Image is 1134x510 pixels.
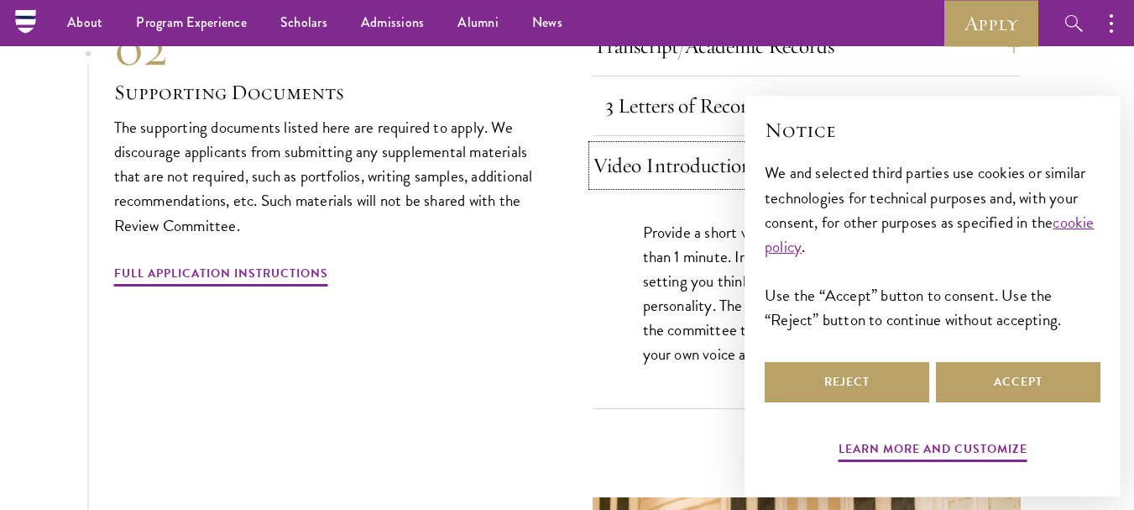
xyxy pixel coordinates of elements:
a: cookie policy [765,210,1095,259]
p: Provide a short video self-introduction of no more than 1 minute. Introduce yourself in any style... [643,220,970,366]
a: Full Application Instructions [114,263,328,289]
button: Reject [765,362,929,402]
button: 3 Letters of Recommendation [605,86,1033,126]
p: The supporting documents listed here are required to apply. We discourage applicants from submitt... [114,115,542,237]
button: Accept [936,362,1100,402]
button: Video Introduction [593,145,1021,186]
div: 02 [114,18,542,78]
div: We and selected third parties use cookies or similar technologies for technical purposes and, wit... [765,160,1100,331]
button: Learn more and customize [839,439,1027,465]
h3: Supporting Documents [114,78,542,107]
h2: Notice [765,116,1100,145]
